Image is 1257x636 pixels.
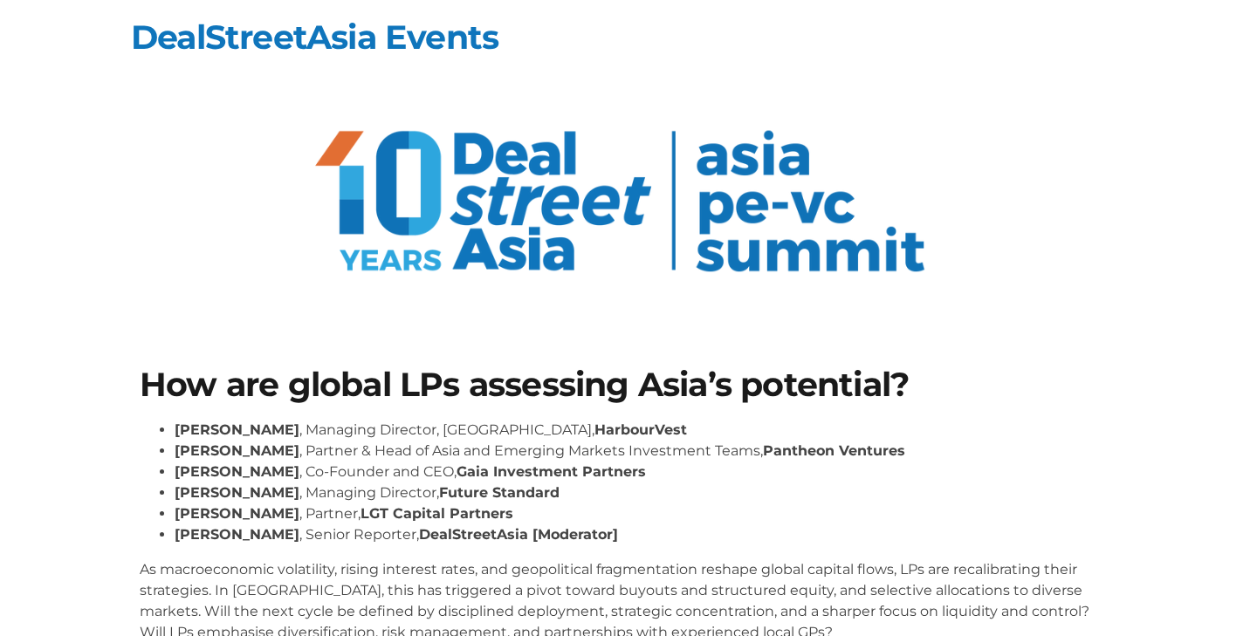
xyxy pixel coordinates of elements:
[175,505,299,522] strong: [PERSON_NAME]
[439,484,560,501] strong: Future Standard
[175,462,1117,482] li: , Co-Founder and CEO,
[175,442,299,459] strong: [PERSON_NAME]
[594,421,687,438] strong: HarbourVest
[361,505,513,522] strong: LGT Capital Partners
[140,368,1117,401] h1: How are global LPs assessing Asia’s potential?
[175,484,299,501] strong: [PERSON_NAME]
[457,463,646,480] strong: Gaia Investment Partners
[175,463,299,480] strong: [PERSON_NAME]
[175,420,1117,441] li: , Managing Director, [GEOGRAPHIC_DATA],
[763,442,905,459] strong: Pantheon Ventures
[175,524,1117,545] li: , Senior Reporter,
[419,526,618,543] strong: DealStreetAsia [Moderator]
[175,503,1117,524] li: , Partner,
[175,482,1117,503] li: , Managing Director,
[175,421,299,438] strong: [PERSON_NAME]
[175,526,299,543] strong: [PERSON_NAME]
[131,17,498,58] a: DealStreetAsia Events
[175,441,1117,462] li: , Partner & Head of Asia and Emerging Markets Investment Teams,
